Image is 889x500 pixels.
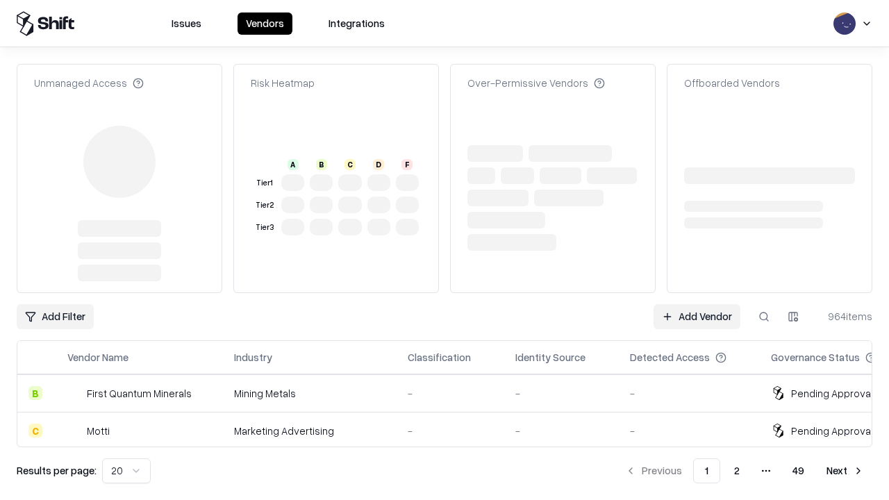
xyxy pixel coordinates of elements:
[87,424,110,438] div: Motti
[817,309,872,324] div: 964 items
[288,159,299,170] div: A
[254,199,276,211] div: Tier 2
[401,159,413,170] div: F
[408,424,493,438] div: -
[17,463,97,478] p: Results per page:
[654,304,740,329] a: Add Vendor
[373,159,384,170] div: D
[254,222,276,233] div: Tier 3
[234,386,385,401] div: Mining Metals
[344,159,356,170] div: C
[234,350,272,365] div: Industry
[316,159,327,170] div: B
[630,350,710,365] div: Detected Access
[28,424,42,437] div: C
[515,424,608,438] div: -
[320,12,393,35] button: Integrations
[684,76,780,90] div: Offboarded Vendors
[515,350,585,365] div: Identity Source
[771,350,860,365] div: Governance Status
[234,424,385,438] div: Marketing Advertising
[723,458,751,483] button: 2
[630,424,749,438] div: -
[163,12,210,35] button: Issues
[254,177,276,189] div: Tier 1
[17,304,94,329] button: Add Filter
[791,424,873,438] div: Pending Approval
[67,386,81,400] img: First Quantum Minerals
[818,458,872,483] button: Next
[408,350,471,365] div: Classification
[515,386,608,401] div: -
[630,386,749,401] div: -
[251,76,315,90] div: Risk Heatmap
[467,76,605,90] div: Over-Permissive Vendors
[28,386,42,400] div: B
[67,350,128,365] div: Vendor Name
[781,458,815,483] button: 49
[87,386,192,401] div: First Quantum Minerals
[693,458,720,483] button: 1
[791,386,873,401] div: Pending Approval
[34,76,144,90] div: Unmanaged Access
[238,12,292,35] button: Vendors
[617,458,872,483] nav: pagination
[67,424,81,437] img: Motti
[408,386,493,401] div: -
